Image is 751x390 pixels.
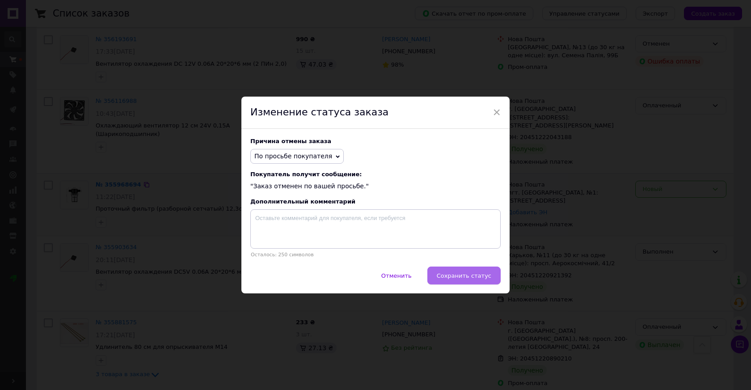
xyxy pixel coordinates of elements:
div: "Заказ отменен по вашей просьбе." [250,171,501,191]
div: Дополнительный комментарий [250,198,501,205]
div: Изменение статуса заказа [241,97,510,129]
div: Причина отмены заказа [250,138,501,144]
span: Сохранить статус [437,272,491,279]
button: Сохранить статус [427,267,501,284]
p: Осталось: 250 символов [250,252,501,258]
span: × [493,105,501,120]
span: Покупатель получит сообщение: [250,171,501,178]
span: По просьбе покупателя [254,153,332,160]
button: Отменить [372,267,421,284]
span: Отменить [381,272,412,279]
